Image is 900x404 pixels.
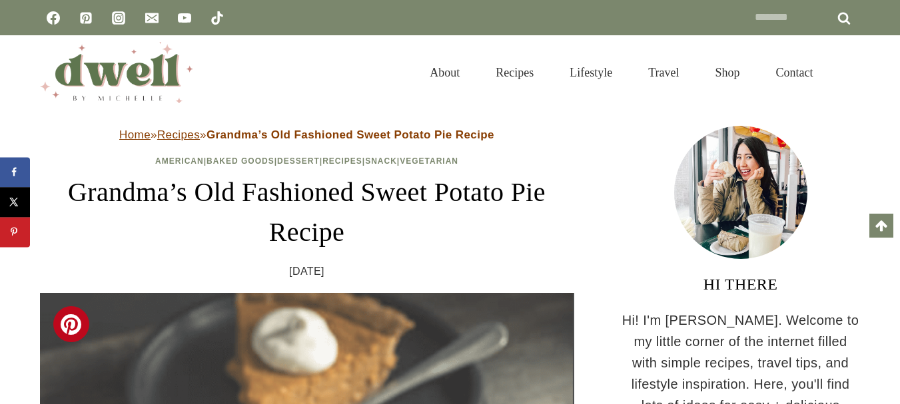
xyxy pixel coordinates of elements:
[697,51,757,95] a: Shop
[40,172,574,252] h1: Grandma’s Old Fashioned Sweet Potato Pie Recipe
[207,156,274,166] a: Baked Goods
[155,156,458,166] span: | | | | |
[207,128,494,141] strong: Grandma’s Old Fashioned Sweet Potato Pie Recipe
[412,51,478,95] a: About
[157,128,200,141] a: Recipes
[869,214,893,238] a: Scroll to top
[758,51,831,95] a: Contact
[139,5,165,31] a: Email
[204,5,230,31] a: TikTok
[322,156,362,166] a: Recipes
[289,263,324,280] time: [DATE]
[838,61,861,84] button: View Search Form
[552,51,630,95] a: Lifestyle
[105,5,132,31] a: Instagram
[400,156,458,166] a: Vegetarian
[73,5,99,31] a: Pinterest
[365,156,397,166] a: Snack
[630,51,697,95] a: Travel
[155,156,204,166] a: American
[621,272,861,296] h3: HI THERE
[171,5,198,31] a: YouTube
[119,128,494,141] span: » »
[40,42,193,103] img: DWELL by michelle
[478,51,552,95] a: Recipes
[412,51,831,95] nav: Primary Navigation
[119,128,151,141] a: Home
[40,5,67,31] a: Facebook
[277,156,320,166] a: Dessert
